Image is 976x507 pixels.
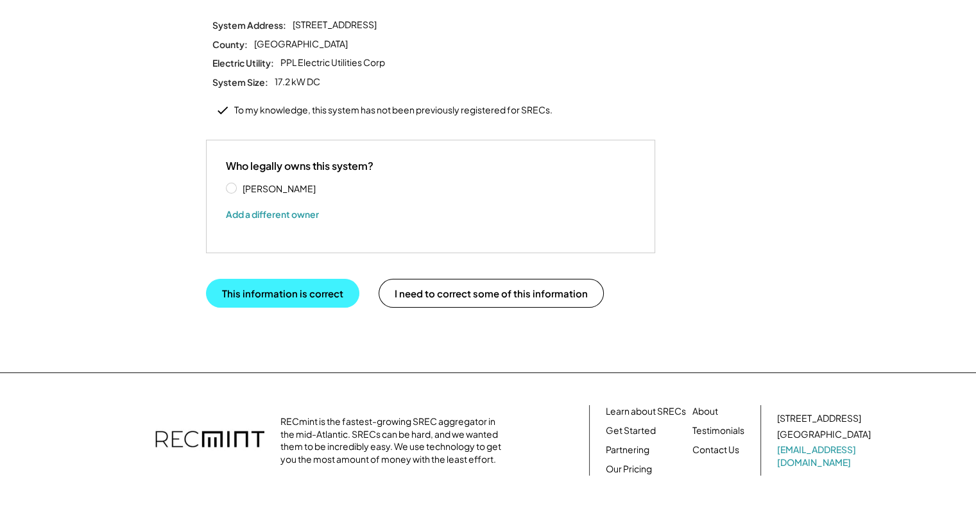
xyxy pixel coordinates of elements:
a: Testimonials [692,424,744,437]
div: [GEOGRAPHIC_DATA] [254,38,348,51]
label: [PERSON_NAME] [239,184,354,193]
a: Get Started [606,424,656,437]
button: Add a different owner [226,204,319,224]
div: RECmint is the fastest-growing SREC aggregator in the mid-Atlantic. SRECs can be hard, and we wan... [280,415,508,465]
button: I need to correct some of this information [379,279,604,308]
div: System Address: [212,19,286,31]
div: System Size: [212,76,268,88]
a: [EMAIL_ADDRESS][DOMAIN_NAME] [777,444,873,469]
div: 17.2 kW DC [275,76,320,88]
a: Partnering [606,444,649,456]
div: [GEOGRAPHIC_DATA] [777,428,871,441]
div: County: [212,38,248,50]
a: Our Pricing [606,463,652,476]
button: This information is correct [206,279,359,308]
div: Electric Utility: [212,57,274,69]
a: Learn about SRECs [606,405,686,418]
a: Contact Us [692,444,739,456]
a: About [692,405,718,418]
img: recmint-logotype%403x.png [155,418,264,463]
div: [STREET_ADDRESS] [777,412,861,425]
div: PPL Electric Utilities Corp [280,56,385,69]
div: To my knowledge, this system has not been previously registered for SRECs. [234,104,552,117]
div: [STREET_ADDRESS] [293,19,377,31]
div: Who legally owns this system? [226,160,373,173]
